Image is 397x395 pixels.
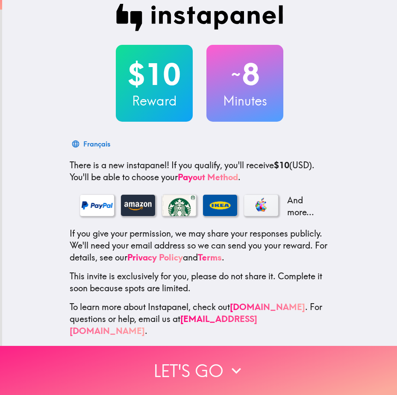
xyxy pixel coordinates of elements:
p: This invite is exclusively for you, please do not share it. Complete it soon because spots are li... [70,270,329,294]
img: Instapanel [116,4,283,31]
span: ~ [230,61,242,87]
button: Français [70,135,114,152]
h3: Minutes [206,92,283,110]
p: If you qualify, you'll receive (USD) . You'll be able to choose your . [70,159,329,183]
a: [EMAIL_ADDRESS][DOMAIN_NAME] [70,313,257,336]
a: Privacy Policy [127,252,183,263]
h2: $10 [116,57,193,92]
div: Français [83,138,110,150]
h3: Reward [116,92,193,110]
p: And more... [285,194,319,218]
h2: 8 [206,57,283,92]
span: There is a new instapanel! [70,160,169,170]
p: If you give your permission, we may share your responses publicly. We'll need your email address ... [70,228,329,263]
p: To learn more about Instapanel, check out . For questions or help, email us at . [70,301,329,337]
a: [DOMAIN_NAME] [230,301,305,312]
b: $10 [274,160,289,170]
a: Payout Method [178,172,238,182]
a: Terms [198,252,222,263]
